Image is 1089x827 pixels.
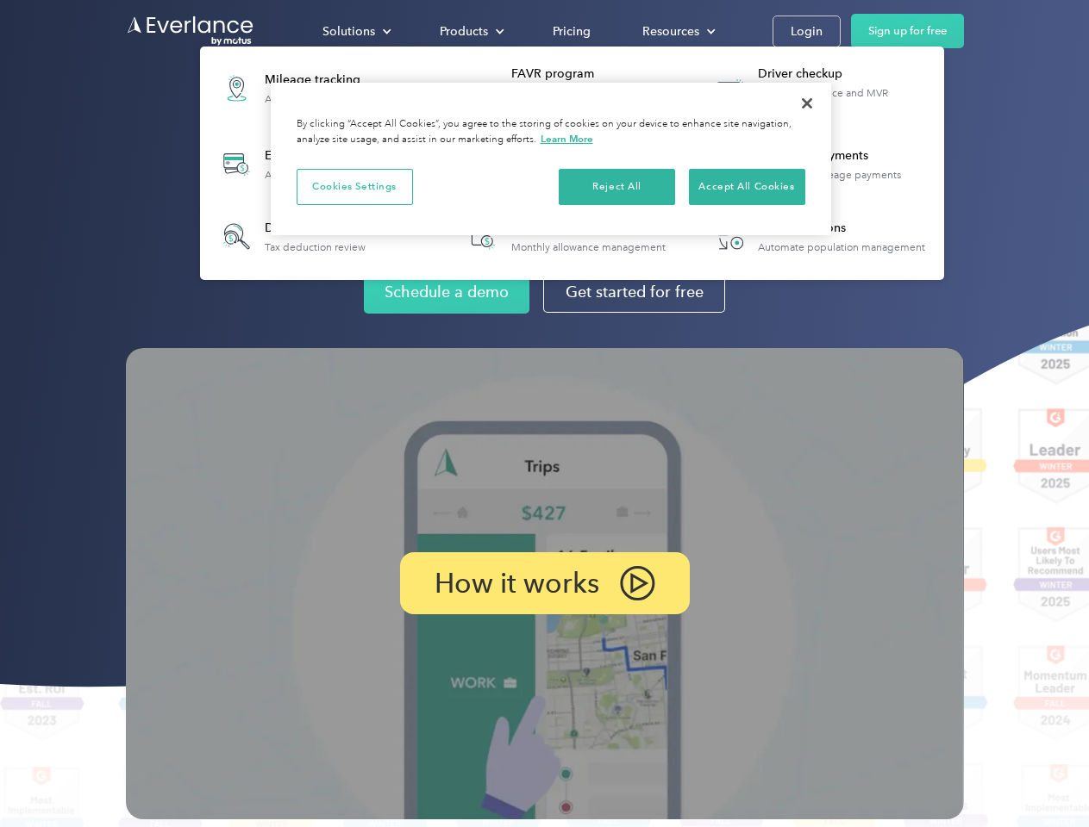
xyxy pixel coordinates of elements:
div: Cookie banner [271,83,831,235]
p: How it works [435,573,599,594]
a: Sign up for free [851,14,964,48]
a: Mileage trackingAutomatic mileage logs [209,57,385,120]
div: Privacy [271,83,831,235]
a: FAVR programFixed & Variable Rate reimbursement design & management [455,57,689,120]
a: Accountable planMonthly allowance management [455,208,674,264]
a: Get started for free [543,271,725,313]
button: Cookies Settings [297,169,413,205]
a: Pricing [535,16,608,47]
div: Automatic mileage logs [265,93,377,105]
button: Close [788,84,826,122]
a: Deduction finderTax deduction review [209,208,374,264]
a: Login [773,16,841,47]
div: Deduction finder [265,220,366,237]
div: Solutions [322,21,375,42]
div: Products [422,16,518,47]
div: Mileage tracking [265,72,377,89]
a: Schedule a demo [364,270,529,314]
div: By clicking “Accept All Cookies”, you agree to the storing of cookies on your device to enhance s... [297,117,805,147]
div: Resources [642,21,699,42]
div: Driver checkup [758,65,935,83]
div: Pricing [553,21,591,42]
div: HR Integrations [758,220,925,237]
a: HR IntegrationsAutomate population management [702,208,934,264]
input: Submit [127,103,214,139]
div: License, insurance and MVR verification [758,87,935,111]
a: Go to homepage [126,15,255,47]
nav: Products [200,47,944,280]
button: Accept All Cookies [689,169,805,205]
a: Driver checkupLicense, insurance and MVR verification [702,57,936,120]
div: Products [440,21,488,42]
div: Solutions [305,16,405,47]
button: Reject All [559,169,675,205]
a: More information about your privacy, opens in a new tab [541,133,593,145]
div: Monthly allowance management [511,241,666,253]
div: Login [791,21,823,42]
div: Automate population management [758,241,925,253]
div: Automatic transaction logs [265,169,389,181]
div: Expense tracking [265,147,389,165]
div: Resources [625,16,729,47]
a: Expense trackingAutomatic transaction logs [209,133,397,196]
div: FAVR program [511,65,688,83]
div: Tax deduction review [265,241,366,253]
